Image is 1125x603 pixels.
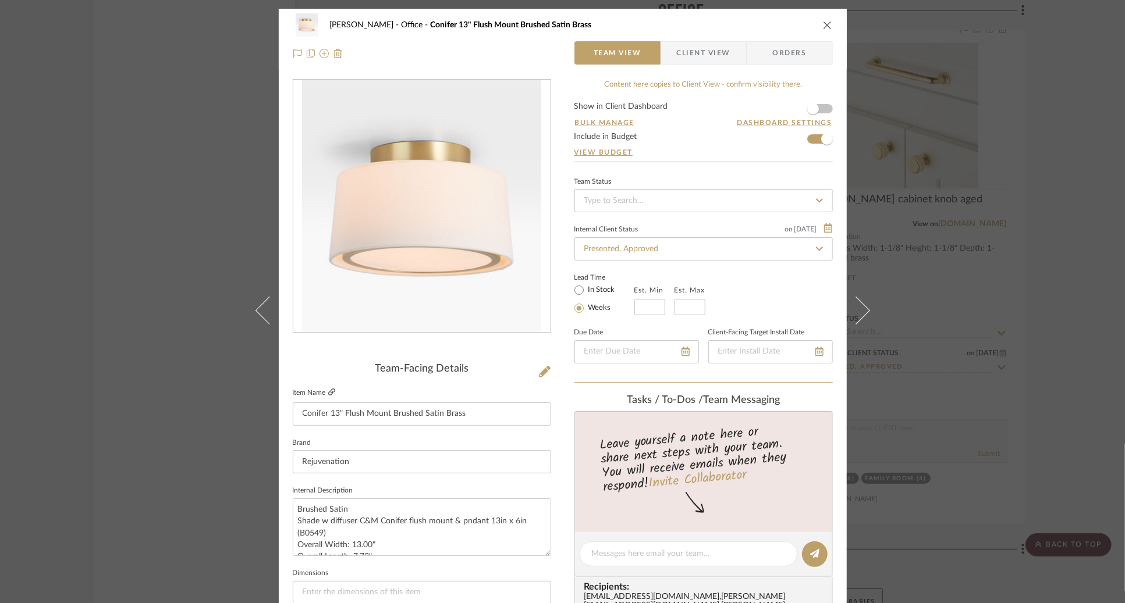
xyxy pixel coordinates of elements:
[333,49,343,58] img: Remove from project
[708,340,833,363] input: Enter Install Date
[293,440,311,446] label: Brand
[402,21,431,29] span: Office
[574,79,833,91] div: Content here copies to Client View - confirm visibility there.
[822,20,833,30] button: close
[574,189,833,212] input: Type to Search…
[574,272,634,283] label: Lead Time
[760,41,819,65] span: Orders
[330,21,402,29] span: [PERSON_NAME]
[634,286,664,294] label: Est. Min
[574,117,636,128] button: Bulk Manage
[647,465,747,494] a: Invite Collaborator
[737,117,833,128] button: Dashboard Settings
[584,581,828,592] span: Recipients:
[574,227,638,233] div: Internal Client Status
[302,80,541,333] img: 16607733-7ff4-4f98-8c49-2175ad19bd08_436x436.jpg
[574,340,699,363] input: Enter Due Date
[574,148,833,157] a: View Budget
[675,286,705,294] label: Est. Max
[293,363,551,376] div: Team-Facing Details
[594,41,641,65] span: Team View
[293,80,551,333] div: 0
[574,237,833,261] input: Type to Search…
[708,330,805,336] label: Client-Facing Target Install Date
[627,395,703,405] span: Tasks / To-Dos /
[574,330,604,336] label: Due Date
[793,225,818,233] span: [DATE]
[574,394,833,407] div: team Messaging
[293,388,335,398] label: Item Name
[574,283,634,315] mat-radio-group: Select item type
[677,41,730,65] span: Client View
[293,13,321,37] img: 16607733-7ff4-4f98-8c49-2175ad19bd08_48x40.jpg
[574,179,612,185] div: Team Status
[586,285,615,295] label: In Stock
[573,419,834,497] div: Leave yourself a note here or share next steps with your team. You will receive emails when they ...
[431,21,592,29] span: Conifer 13" Flush Mount Brushed Satin Brass
[586,303,611,313] label: Weeks
[293,450,551,473] input: Enter Brand
[293,402,551,426] input: Enter Item Name
[293,570,329,576] label: Dimensions
[785,226,793,233] span: on
[293,488,353,494] label: Internal Description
